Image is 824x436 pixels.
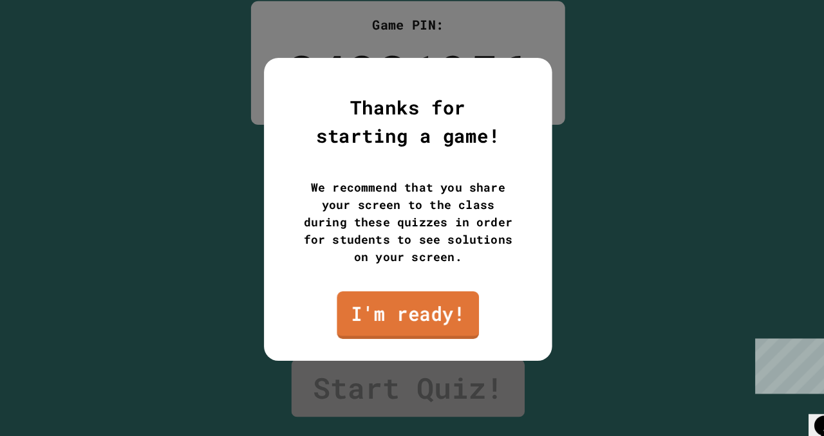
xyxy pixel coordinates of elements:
[5,5,89,82] div: Chat with us now!Close
[717,329,811,383] iframe: chat widget
[348,291,475,334] a: I'm ready!
[770,385,811,423] iframe: chat widget
[315,115,509,165] div: Thanks for starting a game!
[315,191,509,268] div: We recommend that you share your screen to the class during these quizzes in order for students t...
